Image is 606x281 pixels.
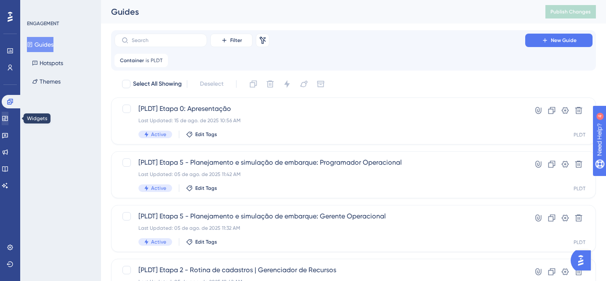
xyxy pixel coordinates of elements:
[20,2,53,12] span: Need Help?
[186,131,217,138] button: Edit Tags
[151,57,162,64] span: PLDT
[195,131,217,138] span: Edit Tags
[525,34,593,47] button: New Guide
[571,248,596,273] iframe: UserGuiding AI Assistant Launcher
[186,239,217,245] button: Edit Tags
[230,37,242,44] span: Filter
[138,117,501,124] div: Last Updated: 15 de ago. de 2025 10:56 AM
[111,6,524,18] div: Guides
[146,57,149,64] span: is
[551,37,577,44] span: New Guide
[186,185,217,192] button: Edit Tags
[120,57,144,64] span: Container
[27,20,59,27] div: ENGAGEMENT
[192,76,231,92] button: Deselect
[138,225,501,231] div: Last Updated: 05 de ago. de 2025 11:32 AM
[27,55,68,71] button: Hotspots
[151,131,166,138] span: Active
[133,79,182,89] span: Select All Showing
[138,171,501,178] div: Last Updated: 05 de ago. de 2025 11:42 AM
[574,239,585,246] div: PLDT
[574,185,585,192] div: PLDT
[138,265,501,275] span: [PLDT] Etapa 2 - Rotina de cadastros | Gerenciador de Recursos
[132,37,200,43] input: Search
[200,79,223,89] span: Deselect
[210,34,252,47] button: Filter
[58,4,61,11] div: 4
[138,211,501,221] span: [PLDT] Etapa 5 - Planejamento e simulação de embarque: Gerente Operacional
[138,158,501,168] span: [PLDT] Etapa 5 - Planejamento e simulação de embarque: Programador Operacional
[195,239,217,245] span: Edit Tags
[574,131,585,138] div: PLDT
[27,74,66,89] button: Themes
[138,104,501,114] span: [PLDT] Etapa 0: Apresentação
[195,185,217,192] span: Edit Tags
[545,5,596,18] button: Publish Changes
[550,8,591,15] span: Publish Changes
[151,185,166,192] span: Active
[151,239,166,245] span: Active
[27,37,53,52] button: Guides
